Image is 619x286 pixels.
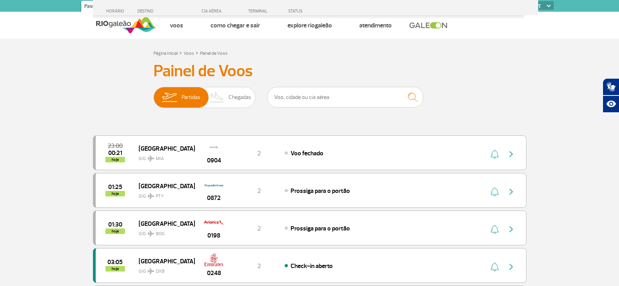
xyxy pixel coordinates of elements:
[491,149,499,159] img: sino-painel-voo.svg
[139,143,189,153] span: [GEOGRAPHIC_DATA]
[139,226,189,237] span: GIG
[291,262,333,270] span: Check-in aberto
[137,9,194,14] div: DESTINO
[257,225,261,232] span: 2
[228,87,251,108] span: Chegadas
[287,22,332,29] a: Explore RIOgaleão
[108,184,122,190] span: 2025-09-27 01:25:00
[148,193,154,199] img: destiny_airplane.svg
[196,48,198,57] a: >
[257,149,261,157] span: 2
[267,87,423,108] input: Voo, cidade ou cia aérea
[603,78,619,95] button: Abrir tradutor de língua de sinais.
[105,228,125,234] span: hoje
[139,151,189,162] span: GIG
[603,95,619,113] button: Abrir recursos assistivos.
[507,262,516,272] img: seta-direita-painel-voo.svg
[139,189,189,200] span: GIG
[507,149,516,159] img: seta-direita-painel-voo.svg
[207,156,221,165] span: 0904
[507,225,516,234] img: seta-direita-painel-voo.svg
[148,230,154,237] img: destiny_airplane.svg
[157,87,182,108] img: slider-embarque
[207,231,220,240] span: 0198
[491,225,499,234] img: sino-painel-voo.svg
[156,193,164,200] span: PTY
[257,262,261,270] span: 2
[491,187,499,196] img: sino-painel-voo.svg
[156,268,164,275] span: DXB
[603,78,619,113] div: Plugin de acessibilidade da Hand Talk.
[491,262,499,272] img: sino-painel-voo.svg
[108,150,122,156] span: 2025-09-27 00:21:00
[153,61,466,81] h3: Painel de Voos
[179,48,182,57] a: >
[234,9,284,14] div: TERMINAL
[207,268,221,278] span: 0248
[148,155,154,162] img: destiny_airplane.svg
[105,157,125,162] span: hoje
[182,87,200,108] span: Partidas
[139,218,189,228] span: [GEOGRAPHIC_DATA]
[108,222,122,227] span: 2025-09-27 01:30:00
[139,256,189,266] span: [GEOGRAPHIC_DATA]
[206,87,229,108] img: slider-desembarque
[105,191,125,196] span: hoje
[81,1,113,13] a: Passageiros
[291,187,350,195] span: Prossiga para o portão
[284,9,348,14] div: STATUS
[105,266,125,272] span: hoje
[507,187,516,196] img: seta-direita-painel-voo.svg
[184,50,194,56] a: Voos
[170,22,183,29] a: Voos
[210,22,260,29] a: Como chegar e sair
[108,143,123,149] span: 2025-09-26 23:00:00
[148,268,154,274] img: destiny_airplane.svg
[95,9,138,14] div: HORÁRIO
[156,230,165,237] span: BOG
[207,193,221,203] span: 0872
[107,259,123,265] span: 2025-09-27 03:05:00
[291,149,323,157] span: Voo fechado
[194,9,234,14] div: CIA AÉREA
[359,22,392,29] a: Atendimento
[139,264,189,275] span: GIG
[153,50,178,56] a: Página Inicial
[200,50,228,56] a: Painel de Voos
[291,225,350,232] span: Prossiga para o portão
[139,181,189,191] span: [GEOGRAPHIC_DATA]
[156,155,164,162] span: MIA
[257,187,261,195] span: 2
